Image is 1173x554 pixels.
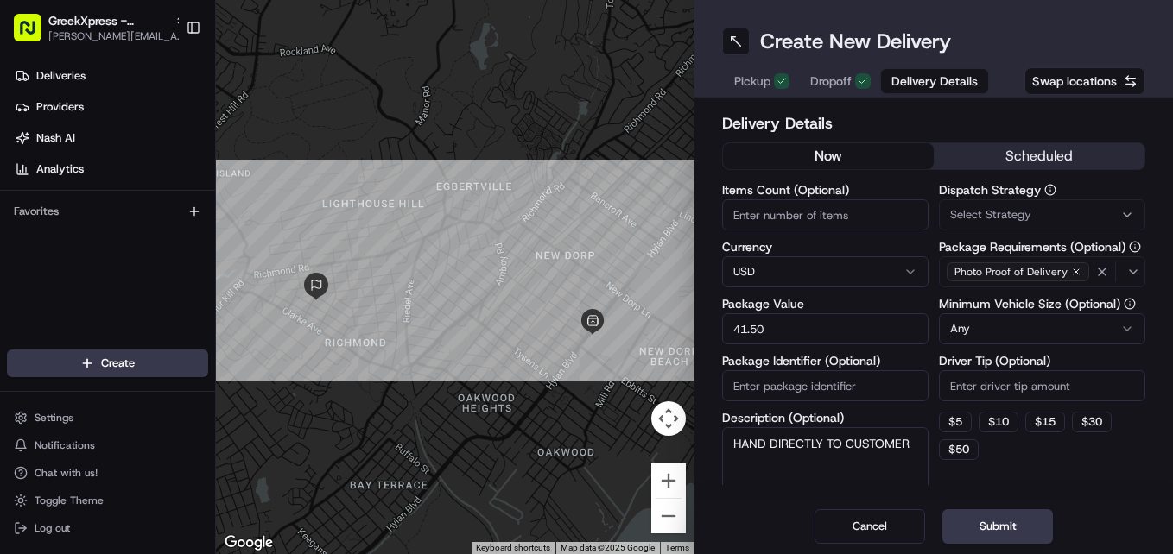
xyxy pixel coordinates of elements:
[17,165,48,196] img: 1736555255976-a54dd68f-1ca7-489b-9aae-adbdc363a1c4
[17,224,116,238] div: Past conversations
[1124,298,1136,310] button: Minimum Vehicle Size (Optional)
[7,62,215,90] a: Deliveries
[268,221,314,242] button: See all
[1044,184,1056,196] button: Dispatch Strategy
[939,256,1145,287] button: Photo Proof of Delivery
[139,332,284,363] a: 💻API Documentation
[59,165,283,182] div: Start new chat
[220,532,277,554] a: Open this area in Google Maps (opens a new window)
[1129,241,1141,253] button: Package Requirements (Optional)
[139,268,174,281] span: [DATE]
[54,268,126,281] span: Regen Pajulas
[1072,412,1112,432] button: $30
[722,298,929,310] label: Package Value
[35,466,98,480] span: Chat with us!
[939,298,1145,310] label: Minimum Vehicle Size (Optional)
[1032,72,1117,90] span: Swap locations
[220,532,277,554] img: Google
[939,184,1145,196] label: Dispatch Strategy
[7,7,179,48] button: GreekXpress - [GEOGRAPHIC_DATA][PERSON_NAME][EMAIL_ADDRESS][DOMAIN_NAME]
[665,543,689,552] a: Terms (opens in new tab)
[48,12,168,29] button: GreekXpress - [GEOGRAPHIC_DATA]
[122,381,209,394] a: Powered byPylon
[7,155,215,183] a: Analytics
[815,509,925,544] button: Cancel
[7,349,208,377] button: Create
[146,341,160,355] div: 💻
[722,355,929,367] label: Package Identifier (Optional)
[934,143,1144,169] button: scheduled
[36,68,86,84] span: Deliveries
[722,427,929,524] textarea: HAND DIRECTLY TO CUSTOMER
[7,488,208,513] button: Toggle Theme
[59,182,219,196] div: We're available if you need us!
[651,401,686,436] button: Map camera controls
[7,93,215,121] a: Providers
[36,130,75,146] span: Nash AI
[734,72,770,90] span: Pickup
[722,111,1145,135] h2: Delivery Details
[723,143,934,169] button: now
[7,406,208,430] button: Settings
[939,370,1145,401] input: Enter driver tip amount
[939,439,979,460] button: $50
[722,313,929,344] input: Enter package value
[10,332,139,363] a: 📗Knowledge Base
[17,341,31,355] div: 📗
[294,170,314,191] button: Start new chat
[722,370,929,401] input: Enter package identifier
[954,265,1068,279] span: Photo Proof of Delivery
[48,29,187,43] button: [PERSON_NAME][EMAIL_ADDRESS][DOMAIN_NAME]
[939,355,1145,367] label: Driver Tip (Optional)
[950,207,1031,223] span: Select Strategy
[722,412,929,424] label: Description (Optional)
[7,516,208,540] button: Log out
[35,268,48,282] img: 1736555255976-a54dd68f-1ca7-489b-9aae-adbdc363a1c4
[810,72,852,90] span: Dropoff
[35,494,104,507] span: Toggle Theme
[722,199,929,230] input: Enter number of items
[35,438,95,452] span: Notifications
[36,161,84,177] span: Analytics
[561,543,655,552] span: Map data ©2025 Google
[163,339,277,356] span: API Documentation
[35,411,73,425] span: Settings
[891,72,978,90] span: Delivery Details
[722,184,929,196] label: Items Count (Optional)
[36,99,84,115] span: Providers
[17,17,52,52] img: Nash
[939,241,1145,253] label: Package Requirements (Optional)
[939,199,1145,230] button: Select Strategy
[1024,67,1145,95] button: Swap locations
[722,241,929,253] label: Currency
[35,521,70,535] span: Log out
[17,251,45,279] img: Regen Pajulas
[939,412,972,432] button: $5
[7,433,208,457] button: Notifications
[7,124,215,152] a: Nash AI
[979,412,1018,432] button: $10
[17,69,314,97] p: Welcome 👋
[7,461,208,485] button: Chat with us!
[45,111,285,129] input: Clear
[651,499,686,533] button: Zoom out
[1025,412,1065,432] button: $15
[7,198,208,225] div: Favorites
[476,542,550,554] button: Keyboard shortcuts
[130,268,136,281] span: •
[651,463,686,498] button: Zoom in
[942,509,1053,544] button: Submit
[101,356,135,371] span: Create
[35,339,132,356] span: Knowledge Base
[760,28,951,55] h1: Create New Delivery
[172,381,209,394] span: Pylon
